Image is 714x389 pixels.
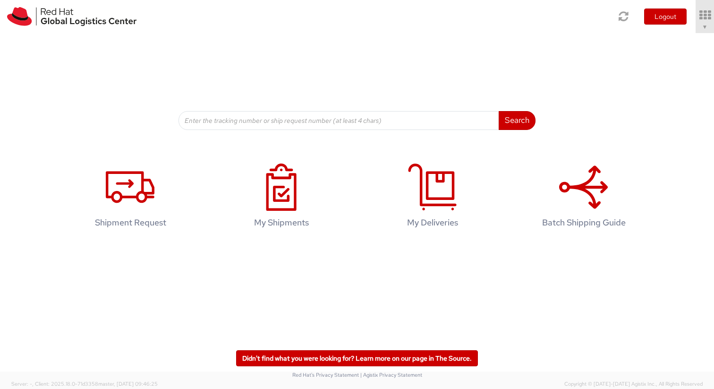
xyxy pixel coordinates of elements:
[499,111,535,130] button: Search
[564,380,703,388] span: Copyright © [DATE]-[DATE] Agistix Inc., All Rights Reserved
[11,380,34,387] span: Server: -
[35,380,158,387] span: Client: 2025.18.0-71d3358
[372,218,493,227] h4: My Deliveries
[236,350,478,366] a: Didn't find what you were looking for? Learn more on our page in The Source.
[178,111,499,130] input: Enter the tracking number or ship request number (at least 4 chars)
[59,154,201,242] a: Shipment Request
[513,154,654,242] a: Batch Shipping Guide
[360,372,422,378] a: | Agistix Privacy Statement
[292,372,359,378] a: Red Hat's Privacy Statement
[32,380,34,387] span: ,
[702,23,708,31] span: ▼
[362,154,503,242] a: My Deliveries
[221,218,342,227] h4: My Shipments
[98,380,158,387] span: master, [DATE] 09:46:25
[211,154,352,242] a: My Shipments
[523,218,645,227] h4: Batch Shipping Guide
[69,218,191,227] h4: Shipment Request
[7,7,136,26] img: rh-logistics-00dfa346123c4ec078e1.svg
[644,9,687,25] button: Logout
